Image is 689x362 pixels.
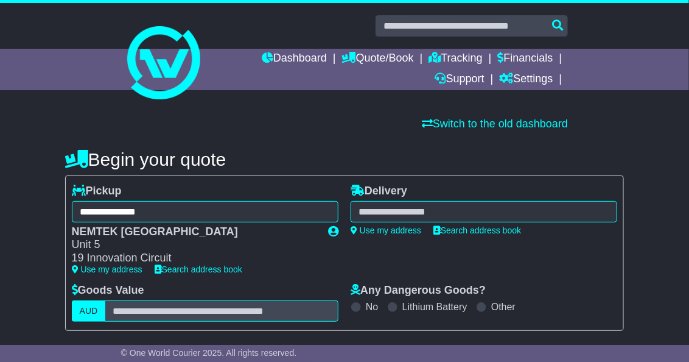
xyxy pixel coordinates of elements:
[422,118,568,130] a: Switch to the old dashboard
[491,301,516,313] label: Other
[498,49,553,69] a: Financials
[72,264,142,274] a: Use my address
[72,225,316,239] div: NEMTEK [GEOGRAPHIC_DATA]
[72,238,316,252] div: Unit 5
[500,69,553,90] a: Settings
[351,284,486,297] label: Any Dangerous Goods?
[155,264,242,274] a: Search address book
[72,185,122,198] label: Pickup
[72,252,316,265] div: 19 Innovation Circuit
[433,225,521,235] a: Search address book
[351,225,421,235] a: Use my address
[121,348,297,358] span: © One World Courier 2025. All rights reserved.
[429,49,483,69] a: Tracking
[262,49,327,69] a: Dashboard
[402,301,467,313] label: Lithium Battery
[65,149,624,169] h4: Begin your quote
[366,301,378,313] label: No
[72,300,106,322] label: AUD
[72,284,144,297] label: Goods Value
[435,69,484,90] a: Support
[342,49,414,69] a: Quote/Book
[351,185,407,198] label: Delivery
